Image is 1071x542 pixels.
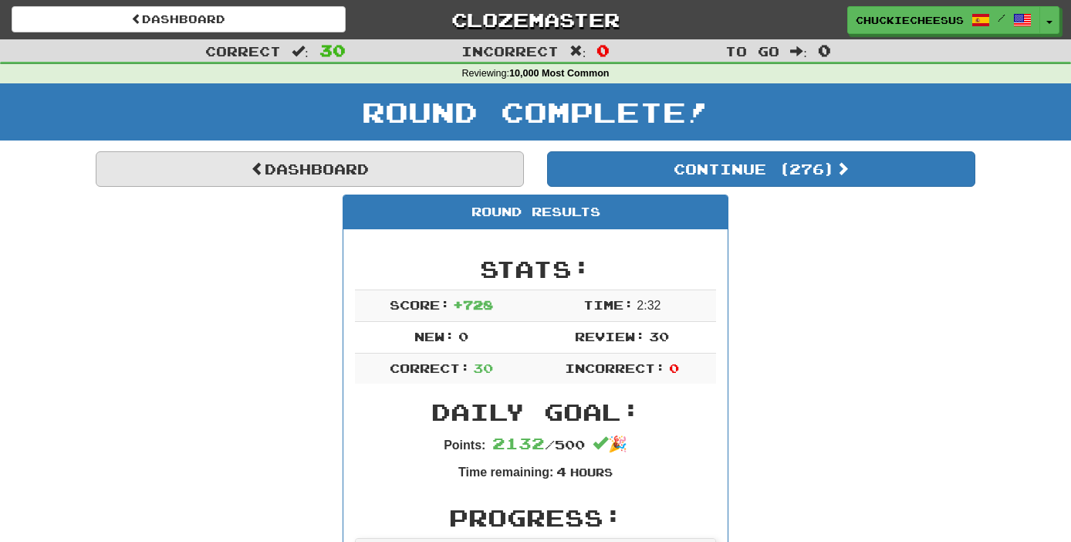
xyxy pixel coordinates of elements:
[509,68,609,79] strong: 10,000 Most Common
[570,466,613,479] small: Hours
[637,299,661,312] span: 2 : 32
[12,6,346,32] a: Dashboard
[556,464,566,479] span: 4
[492,437,585,452] span: / 500
[390,361,470,375] span: Correct:
[96,151,524,187] a: Dashboard
[569,45,586,58] span: :
[818,41,831,59] span: 0
[355,505,716,530] h2: Progress:
[847,6,1040,34] a: chuckiecheesus /
[790,45,807,58] span: :
[292,45,309,58] span: :
[583,297,633,312] span: Time:
[669,361,679,375] span: 0
[725,43,779,59] span: To go
[369,6,703,33] a: Clozemaster
[998,12,1005,23] span: /
[355,256,716,282] h2: Stats:
[414,329,454,344] span: New:
[5,97,1066,127] h1: Round Complete!
[649,329,669,344] span: 30
[319,41,346,59] span: 30
[856,13,964,27] span: chuckiecheesus
[453,297,493,312] span: + 728
[205,43,281,59] span: Correct
[565,361,665,375] span: Incorrect:
[575,329,645,344] span: Review:
[343,195,728,229] div: Round Results
[492,434,545,452] span: 2132
[547,151,975,187] button: Continue (276)
[473,361,493,375] span: 30
[461,43,559,59] span: Incorrect
[355,399,716,425] h2: Daily Goal:
[458,329,468,344] span: 0
[458,466,553,479] strong: Time remaining:
[390,297,450,312] span: Score:
[444,439,485,452] strong: Points:
[596,41,610,59] span: 0
[593,435,627,452] span: 🎉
